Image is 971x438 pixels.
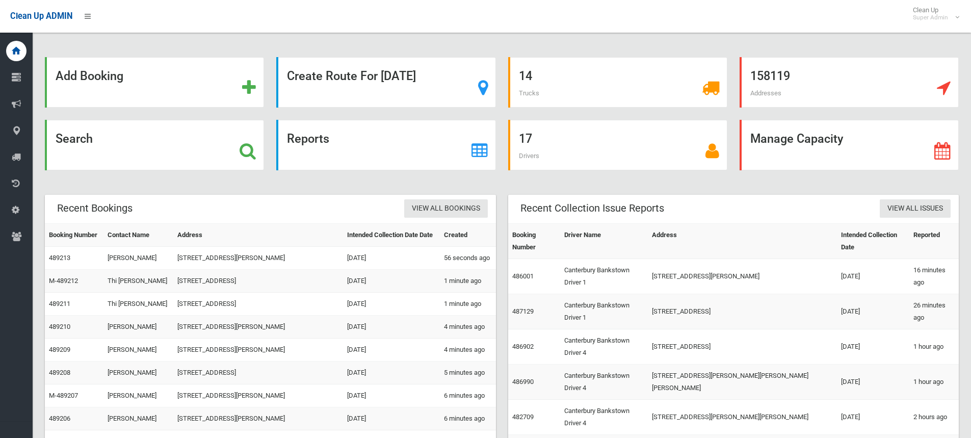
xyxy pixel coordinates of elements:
[343,384,440,407] td: [DATE]
[173,224,343,247] th: Address
[837,224,909,259] th: Intended Collection Date
[287,69,416,83] strong: Create Route For [DATE]
[343,224,440,247] th: Intended Collection Date Date
[440,316,495,339] td: 4 minutes ago
[103,316,173,339] td: [PERSON_NAME]
[508,198,676,218] header: Recent Collection Issue Reports
[440,247,495,270] td: 56 seconds ago
[519,132,532,146] strong: 17
[837,365,909,400] td: [DATE]
[440,362,495,384] td: 5 minutes ago
[45,57,264,108] a: Add Booking
[103,224,173,247] th: Contact Name
[837,400,909,435] td: [DATE]
[909,224,959,259] th: Reported
[45,198,145,218] header: Recent Bookings
[440,293,495,316] td: 1 minute ago
[45,120,264,170] a: Search
[440,270,495,293] td: 1 minute ago
[103,270,173,293] td: Thi [PERSON_NAME]
[909,294,959,329] td: 26 minutes ago
[49,254,70,262] a: 489213
[404,199,488,218] a: View All Bookings
[173,384,343,407] td: [STREET_ADDRESS][PERSON_NAME]
[103,339,173,362] td: [PERSON_NAME]
[343,316,440,339] td: [DATE]
[343,362,440,384] td: [DATE]
[909,259,959,294] td: 16 minutes ago
[49,323,70,330] a: 489210
[276,120,495,170] a: Reports
[49,392,78,399] a: M-489207
[276,57,495,108] a: Create Route For [DATE]
[837,259,909,294] td: [DATE]
[343,270,440,293] td: [DATE]
[519,152,539,160] span: Drivers
[512,413,534,421] a: 482709
[512,378,534,385] a: 486990
[103,247,173,270] td: [PERSON_NAME]
[173,339,343,362] td: [STREET_ADDRESS][PERSON_NAME]
[560,259,648,294] td: Canterbury Bankstown Driver 1
[512,343,534,350] a: 486902
[49,415,70,422] a: 489206
[103,293,173,316] td: Thi [PERSON_NAME]
[173,362,343,384] td: [STREET_ADDRESS]
[287,132,329,146] strong: Reports
[440,407,495,430] td: 6 minutes ago
[173,247,343,270] td: [STREET_ADDRESS][PERSON_NAME]
[103,407,173,430] td: [PERSON_NAME]
[56,132,93,146] strong: Search
[343,293,440,316] td: [DATE]
[343,247,440,270] td: [DATE]
[440,224,495,247] th: Created
[173,293,343,316] td: [STREET_ADDRESS]
[173,270,343,293] td: [STREET_ADDRESS]
[45,224,103,247] th: Booking Number
[750,89,781,97] span: Addresses
[740,120,959,170] a: Manage Capacity
[103,362,173,384] td: [PERSON_NAME]
[909,329,959,365] td: 1 hour ago
[10,11,72,21] span: Clean Up ADMIN
[560,365,648,400] td: Canterbury Bankstown Driver 4
[648,400,837,435] td: [STREET_ADDRESS][PERSON_NAME][PERSON_NAME]
[648,224,837,259] th: Address
[560,329,648,365] td: Canterbury Bankstown Driver 4
[103,384,173,407] td: [PERSON_NAME]
[508,57,727,108] a: 14 Trucks
[908,6,958,21] span: Clean Up
[56,69,123,83] strong: Add Booking
[49,277,78,285] a: M-489212
[909,365,959,400] td: 1 hour ago
[648,294,837,329] td: [STREET_ADDRESS]
[560,294,648,329] td: Canterbury Bankstown Driver 1
[508,224,561,259] th: Booking Number
[648,259,837,294] td: [STREET_ADDRESS][PERSON_NAME]
[740,57,959,108] a: 158119 Addresses
[343,339,440,362] td: [DATE]
[750,69,790,83] strong: 158119
[508,120,727,170] a: 17 Drivers
[173,407,343,430] td: [STREET_ADDRESS][PERSON_NAME]
[440,384,495,407] td: 6 minutes ago
[837,294,909,329] td: [DATE]
[913,14,948,21] small: Super Admin
[909,400,959,435] td: 2 hours ago
[49,346,70,353] a: 489209
[560,400,648,435] td: Canterbury Bankstown Driver 4
[173,316,343,339] td: [STREET_ADDRESS][PERSON_NAME]
[512,307,534,315] a: 487129
[519,69,532,83] strong: 14
[880,199,951,218] a: View All Issues
[648,329,837,365] td: [STREET_ADDRESS]
[519,89,539,97] span: Trucks
[512,272,534,280] a: 486001
[440,339,495,362] td: 4 minutes ago
[49,369,70,376] a: 489208
[343,407,440,430] td: [DATE]
[837,329,909,365] td: [DATE]
[750,132,843,146] strong: Manage Capacity
[648,365,837,400] td: [STREET_ADDRESS][PERSON_NAME][PERSON_NAME][PERSON_NAME]
[49,300,70,307] a: 489211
